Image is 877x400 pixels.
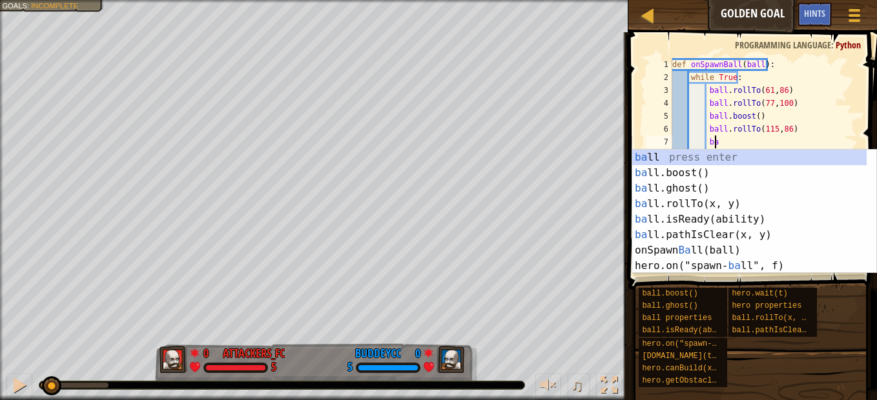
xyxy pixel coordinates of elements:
[732,314,810,323] span: ball.rollTo(x, y)
[646,58,672,71] div: 1
[646,84,672,97] div: 3
[735,39,831,51] span: Programming language
[646,148,672,161] div: 8
[437,346,465,373] img: thang_avatar_frame.png
[203,345,216,357] div: 0
[732,301,801,310] span: hero properties
[646,135,672,148] div: 7
[642,364,730,373] span: hero.canBuild(x, y)
[642,301,697,310] span: ball.ghost()
[271,362,276,374] div: 5
[223,345,285,362] div: Attackers_FC
[355,345,401,362] div: buddeycc
[347,362,353,374] div: 5
[732,289,787,298] span: hero.wait(t)
[831,39,836,51] span: :
[2,1,27,10] span: Goals
[732,326,834,335] span: ball.pathIsClear(x, y)
[596,374,622,400] button: Toggle fullscreen
[6,374,32,400] button: Ctrl + P: Pause
[836,39,861,51] span: Python
[568,374,590,400] button: ♫
[642,376,754,385] span: hero.getObstacleAt(x, y)
[646,97,672,110] div: 4
[160,346,188,373] img: thang_avatar_frame.png
[838,3,871,33] button: Show game menu
[642,326,739,335] span: ball.isReady(ability)
[804,7,825,19] span: Hints
[646,123,672,135] div: 6
[27,1,31,10] span: :
[642,352,758,361] span: [DOMAIN_NAME](type, x, y)
[535,374,561,400] button: Adjust volume
[646,110,672,123] div: 5
[646,71,672,84] div: 2
[31,1,78,10] span: Incomplete
[642,314,712,323] span: ball properties
[408,345,420,357] div: 0
[570,375,583,395] span: ♫
[642,339,754,348] span: hero.on("spawn-ball", f)
[642,289,697,298] span: ball.boost()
